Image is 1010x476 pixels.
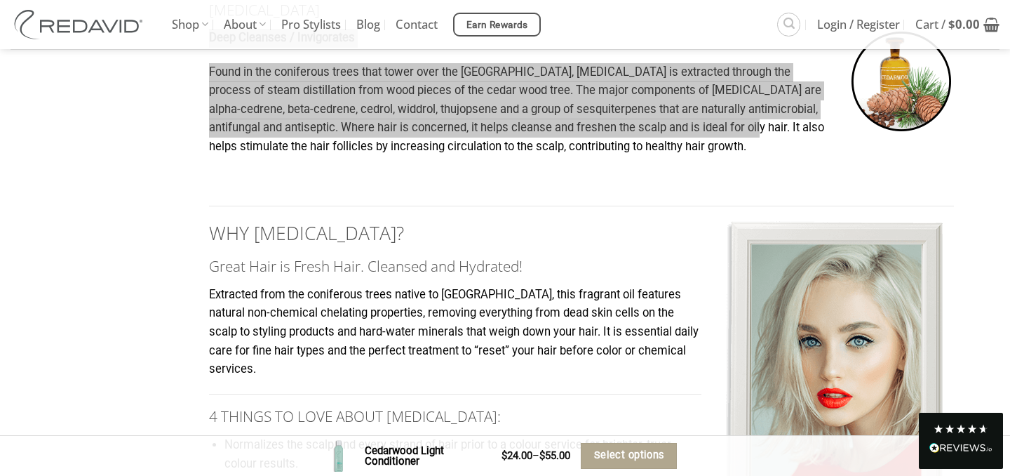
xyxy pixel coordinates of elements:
[209,255,954,278] h3: Great Hair is Fresh Hair. Cleansed and Hydrated!
[933,423,989,435] div: 4.8 Stars
[453,13,541,37] a: Earn Rewards
[209,63,954,157] p: Found in the coniferous trees that tower over the [GEOGRAPHIC_DATA], [MEDICAL_DATA] is extracted ...
[209,405,954,428] h3: 4 THINGS TO LOVE ABOUT [MEDICAL_DATA]:
[777,13,800,36] a: Search
[466,18,528,33] span: Earn Rewards
[594,447,664,463] span: Select options
[948,16,980,32] bdi: 0.00
[539,449,545,462] span: $
[11,10,151,39] img: REDAVID Salon Products | United States
[915,7,980,42] span: Cart /
[501,449,532,462] bdi: 24.00
[929,443,992,453] img: REVIEWS.io
[919,413,1003,469] div: Read All Reviews
[365,444,444,468] strong: Cedarwood Light Conditioner
[209,221,954,246] h2: WHY [MEDICAL_DATA]?
[948,16,955,32] span: $
[929,440,992,458] div: Read All Reviews
[209,286,954,379] p: Extracted from the coniferous trees native to [GEOGRAPHIC_DATA], this fragrant oil features natur...
[539,449,570,462] bdi: 55.00
[323,440,354,472] img: REDAVID Cedarwood Light Conditioner - 1
[532,448,539,465] span: –
[501,449,507,462] span: $
[581,443,677,469] button: Select options
[817,7,900,42] span: Login / Register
